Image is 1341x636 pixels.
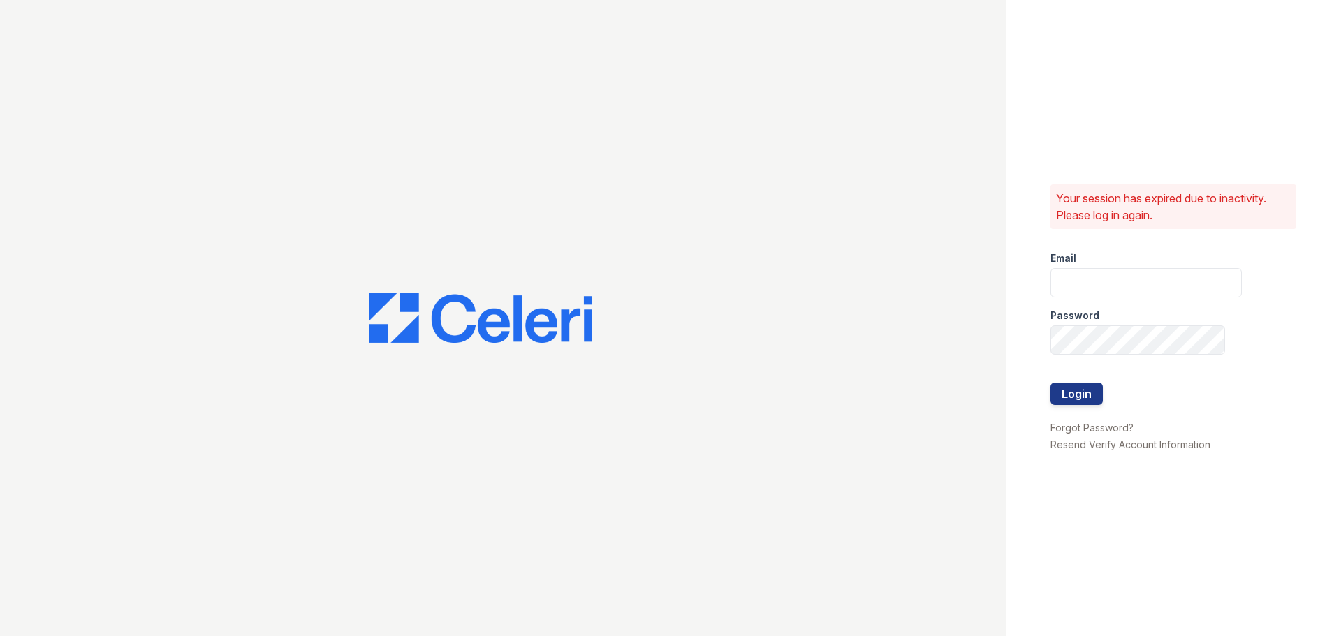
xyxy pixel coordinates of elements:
[1050,383,1103,405] button: Login
[1056,190,1291,223] p: Your session has expired due to inactivity. Please log in again.
[1050,422,1134,434] a: Forgot Password?
[369,293,592,343] img: CE_Logo_Blue-a8612792a0a2168367f1c8372b55b34899dd931a85d93a1a3d3e32e68fde9ad4.png
[1050,309,1099,323] label: Password
[1050,251,1076,265] label: Email
[1050,438,1210,450] a: Resend Verify Account Information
